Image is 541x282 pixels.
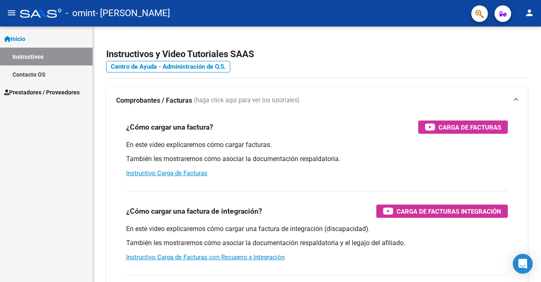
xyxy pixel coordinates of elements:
p: En este video explicaremos cómo cargar facturas. [126,140,508,149]
p: También les mostraremos cómo asociar la documentación respaldatoria y el legajo del afiliado. [126,239,508,248]
span: Carga de Facturas [439,122,501,133]
button: Carga de Facturas [418,121,508,134]
mat-expansion-panel-header: Comprobantes / Facturas (haga click aquí para ver los tutoriales) [106,87,528,114]
p: En este video explicaremos cómo cargar una factura de integración (discapacidad). [126,224,508,234]
span: - omint [66,4,95,22]
p: También les mostraremos cómo asociar la documentación respaldatoria. [126,154,508,164]
div: Open Intercom Messenger [513,254,533,274]
span: - [PERSON_NAME] [95,4,170,22]
a: Instructivo Carga de Facturas con Recupero x Integración [126,253,285,261]
span: (haga click aquí para ver los tutoriales) [194,96,300,105]
span: Carga de Facturas Integración [397,206,501,217]
h3: ¿Cómo cargar una factura de integración? [126,205,262,217]
button: Carga de Facturas Integración [376,205,508,218]
a: Instructivo Carga de Facturas [126,169,207,177]
h3: ¿Cómo cargar una factura? [126,121,213,133]
span: Inicio [4,34,25,43]
mat-icon: person [524,8,534,18]
strong: Comprobantes / Facturas [116,96,192,105]
a: Centro de Ayuda - Administración de O.S. [106,61,230,72]
span: Prestadores / Proveedores [4,88,80,97]
mat-icon: menu [7,8,17,18]
h2: Instructivos y Video Tutoriales SAAS [106,46,528,62]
